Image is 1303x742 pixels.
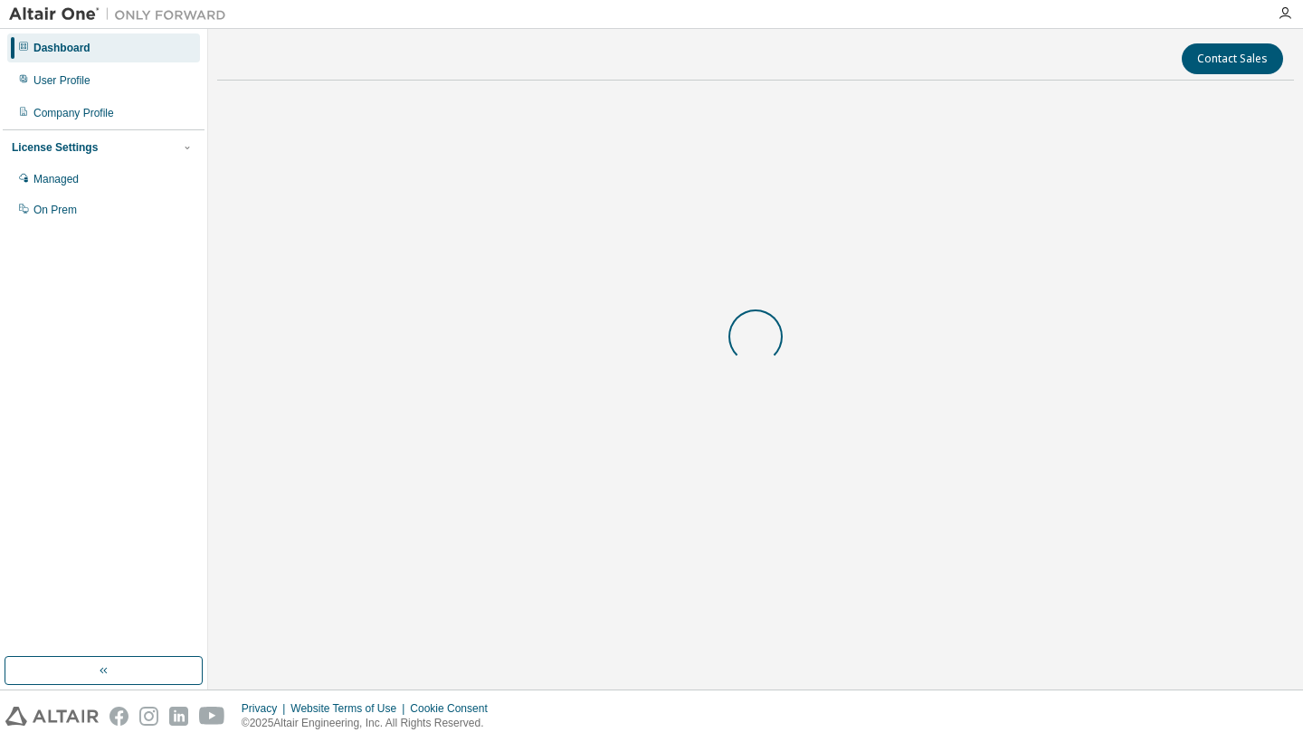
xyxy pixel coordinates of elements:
div: On Prem [33,203,77,217]
img: youtube.svg [199,707,225,726]
img: altair_logo.svg [5,707,99,726]
button: Contact Sales [1182,43,1283,74]
img: linkedin.svg [169,707,188,726]
div: Dashboard [33,41,90,55]
img: Altair One [9,5,235,24]
div: Company Profile [33,106,114,120]
div: Managed [33,172,79,186]
div: Website Terms of Use [290,701,410,716]
img: instagram.svg [139,707,158,726]
div: Privacy [242,701,290,716]
div: Cookie Consent [410,701,498,716]
div: User Profile [33,73,90,88]
div: License Settings [12,140,98,155]
p: © 2025 Altair Engineering, Inc. All Rights Reserved. [242,716,499,731]
img: facebook.svg [109,707,128,726]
